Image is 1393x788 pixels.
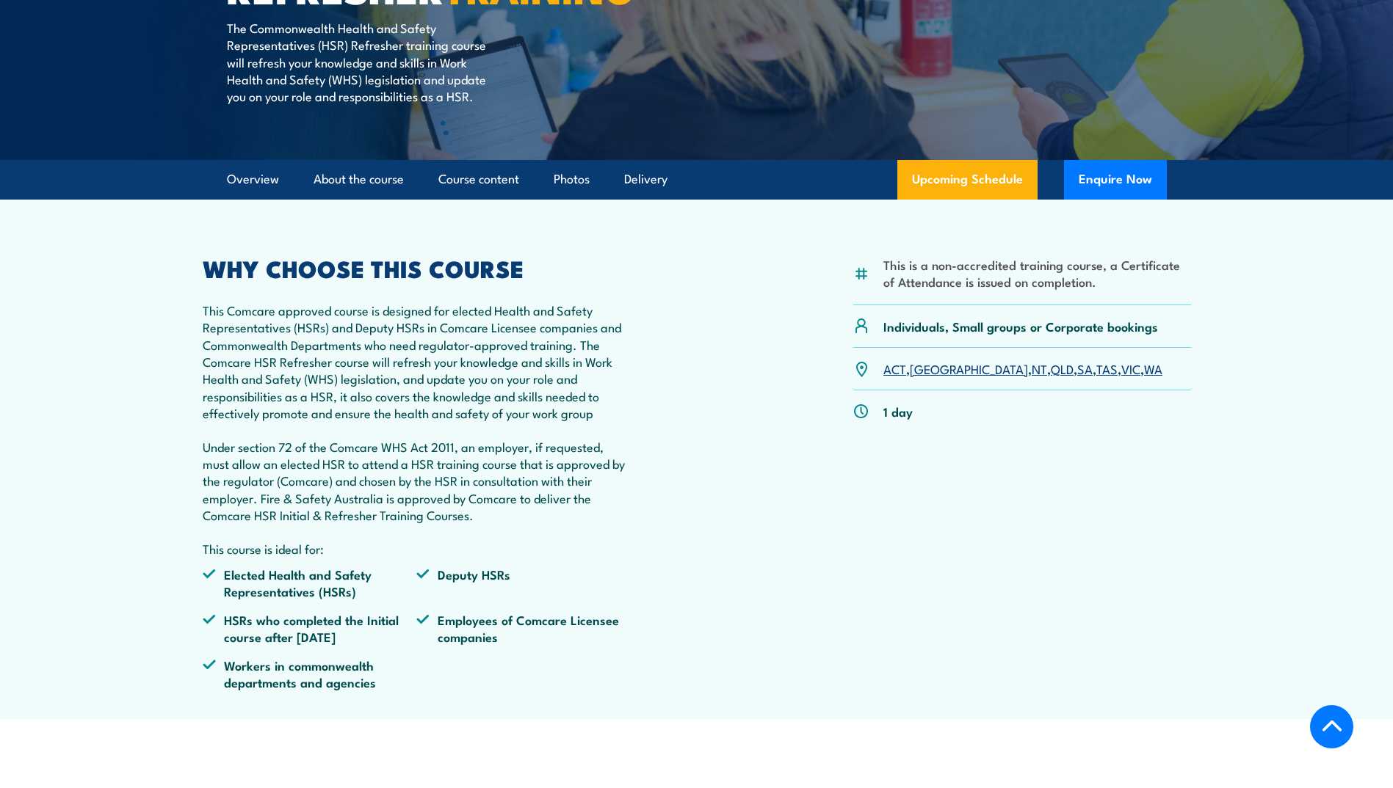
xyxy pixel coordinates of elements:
a: WA [1144,360,1162,377]
li: Elected Health and Safety Representatives (HSRs) [203,566,417,600]
a: Course content [438,160,519,199]
li: Deputy HSRs [416,566,631,600]
a: NT [1032,360,1047,377]
a: ACT [883,360,906,377]
a: VIC [1121,360,1140,377]
p: This course is ideal for: [203,540,632,557]
a: Upcoming Schedule [897,160,1038,200]
li: HSRs who completed the Initial course after [DATE] [203,611,417,646]
a: [GEOGRAPHIC_DATA] [910,360,1028,377]
p: 1 day [883,403,913,420]
a: SA [1077,360,1093,377]
a: Overview [227,160,279,199]
a: QLD [1051,360,1074,377]
h2: WHY CHOOSE THIS COURSE [203,258,632,278]
p: Individuals, Small groups or Corporate bookings [883,318,1158,335]
li: Employees of Comcare Licensee companies [416,611,631,646]
a: About the course [314,160,404,199]
li: This is a non-accredited training course, a Certificate of Attendance is issued on completion. [883,256,1191,291]
p: The Commonwealth Health and Safety Representatives (HSR) Refresher training course will refresh y... [227,19,495,105]
p: This Comcare approved course is designed for elected Health and Safety Representatives (HSRs) and... [203,302,632,422]
p: Under section 72 of the Comcare WHS Act 2011, an employer, if requested, must allow an elected HS... [203,438,632,524]
a: Photos [554,160,590,199]
a: Delivery [624,160,667,199]
a: TAS [1096,360,1118,377]
p: , , , , , , , [883,360,1162,377]
button: Enquire Now [1064,160,1167,200]
li: Workers in commonwealth departments and agencies [203,657,417,691]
